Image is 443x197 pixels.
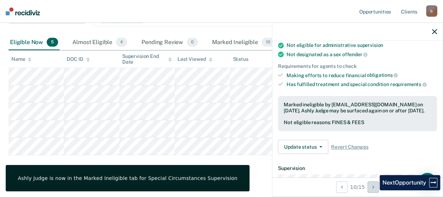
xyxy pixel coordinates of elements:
[336,181,347,193] button: Previous Opportunity
[357,42,383,48] span: supervision
[278,140,328,154] button: Update status
[140,35,199,50] div: Pending Review
[233,56,248,62] div: Status
[390,81,427,87] span: requirements
[9,35,60,50] div: Eligible Now
[211,35,275,50] div: Marked Ineligible
[367,181,379,193] button: Next Opportunity
[287,51,437,58] div: Not designated as a sex
[18,175,237,181] div: Ashly Judge is now in the Marked Ineligible tab for Special Circumstances Supervision
[116,38,127,47] span: 4
[11,56,31,62] div: Name
[177,56,212,62] div: Last Viewed
[278,63,437,69] div: Requirements for agents to check
[47,38,58,47] span: 5
[122,53,172,65] div: Supervision End Date
[284,102,431,114] div: Marked ineligible by [EMAIL_ADDRESS][DOMAIN_NAME] on [DATE]. Ashly Judge may be surfaced again on...
[287,42,437,48] div: Not eligible for administrative
[287,72,437,79] div: Making efforts to reduce financial
[426,5,437,17] div: b
[262,38,274,47] span: 10
[331,144,368,150] span: Revert Changes
[187,38,198,47] span: 0
[278,165,437,171] dt: Supervision
[287,81,437,87] div: Has fulfilled treatment and special condition
[342,52,368,57] span: offender
[284,119,431,126] div: Not eligible reasons: FINES & FEES
[272,177,443,196] div: 10 / 15
[6,7,40,15] img: Recidiviz
[367,72,398,78] span: obligations
[419,173,436,190] div: Open Intercom Messenger
[71,35,129,50] div: Almost Eligible
[67,56,89,62] div: DOC ID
